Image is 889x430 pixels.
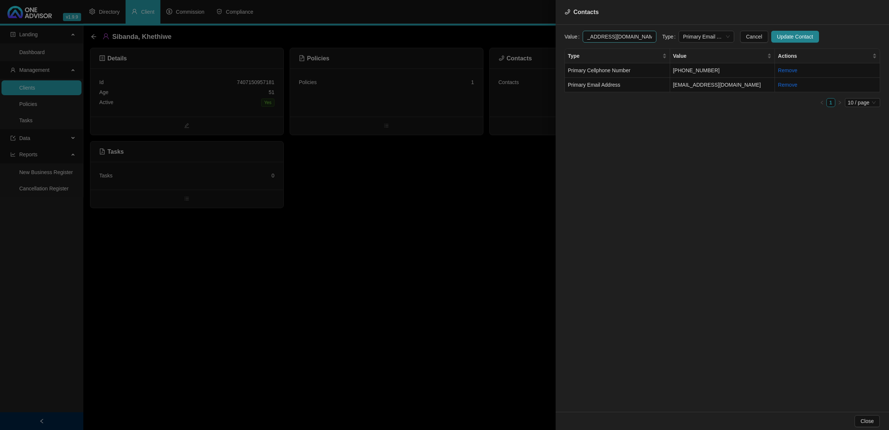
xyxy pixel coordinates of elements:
span: Close [860,417,874,425]
span: Primary Email Address [568,82,620,88]
li: Next Page [835,98,844,107]
button: Update Contact [771,31,819,43]
li: Previous Page [818,98,826,107]
span: Primary Email Address [683,31,730,42]
a: Remove [778,67,797,73]
button: left [818,98,826,107]
span: Update Contact [777,33,813,41]
label: Value [565,31,583,43]
th: Value [670,49,775,63]
td: [PHONE_NUMBER] [670,63,775,78]
li: 1 [826,98,835,107]
button: Cancel [740,31,768,43]
span: Contacts [573,9,599,15]
span: 10 / page [848,99,877,107]
a: 1 [827,99,835,107]
div: Page Size [845,98,880,107]
span: left [820,100,824,105]
span: Actions [778,52,871,60]
th: Actions [775,49,880,63]
span: Cancel [746,33,762,41]
button: Close [855,415,880,427]
button: right [835,98,844,107]
label: Type [662,31,679,43]
a: Remove [778,82,797,88]
th: Type [565,49,670,63]
span: right [838,100,842,105]
span: Value [673,52,766,60]
span: phone [565,9,570,15]
span: Type [568,52,661,60]
span: Primary Cellphone Number [568,67,630,73]
td: [EMAIL_ADDRESS][DOMAIN_NAME] [670,78,775,92]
